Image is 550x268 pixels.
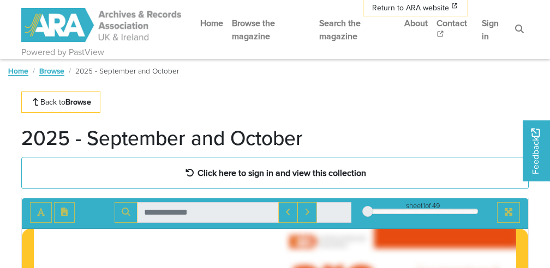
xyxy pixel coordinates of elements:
[196,9,228,38] a: Home
[21,92,100,113] a: Back toBrowse
[477,9,510,51] a: Sign in
[400,9,432,38] a: About
[54,202,75,223] button: Open transcription window
[529,129,542,175] span: Feedback
[8,65,28,76] a: Home
[21,46,104,59] a: Powered by PastView
[137,202,279,223] input: Search for
[278,202,298,223] button: Previous Match
[75,65,179,76] span: 2025 - September and October
[21,8,183,41] img: ARA - ARC Magazine | Powered by PastView
[372,2,449,14] span: Return to ARA website
[21,2,183,48] a: ARA - ARC Magazine | Powered by PastView logo
[39,65,64,76] a: Browse
[368,200,478,211] div: sheet of 49
[198,167,366,179] strong: Click here to sign in and view this collection
[297,202,317,223] button: Next Match
[523,120,550,181] a: Would you like to provide feedback?
[432,9,477,51] a: Contact
[115,202,137,223] button: Search
[228,9,314,51] a: Browse the magazine
[315,9,400,51] a: Search the magazine
[21,157,529,189] a: Click here to sign in and view this collection
[30,202,52,223] button: Toggle text selection (Alt+T)
[423,200,425,211] span: 1
[497,202,520,223] button: Full screen mode
[65,96,91,107] strong: Browse
[21,126,303,150] h1: 2025 - September and October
